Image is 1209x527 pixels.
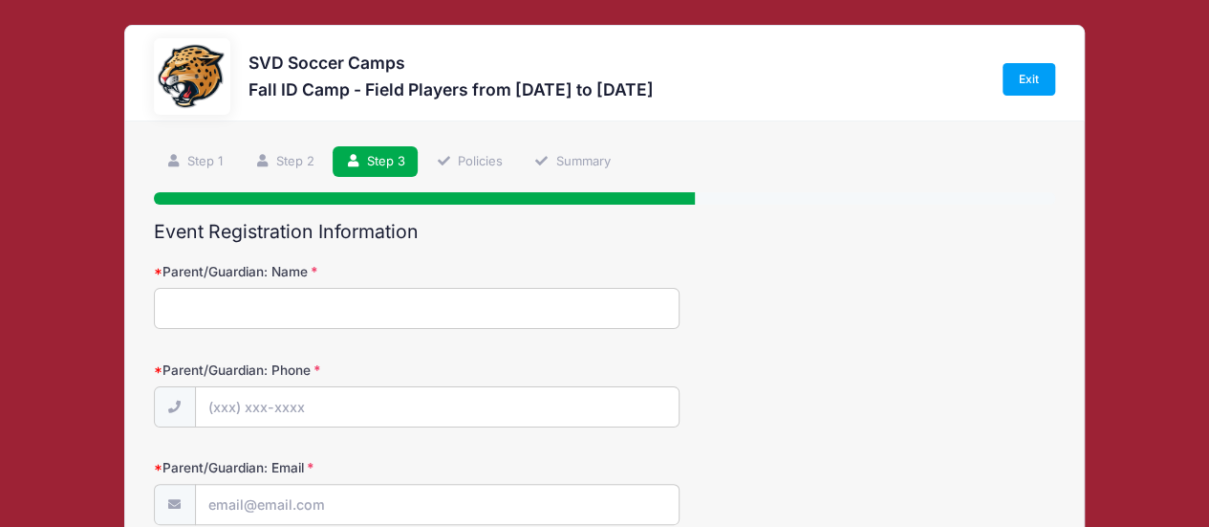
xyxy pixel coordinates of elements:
label: Parent/Guardian: Email [154,458,455,477]
h3: Fall ID Camp - Field Players from [DATE] to [DATE] [248,79,654,99]
label: Parent/Guardian: Name [154,262,455,281]
input: (xxx) xxx-xxxx [195,386,680,428]
h3: SVD Soccer Camps [248,53,654,73]
a: Exit [1003,63,1056,96]
h2: Event Registration Information [154,221,1056,243]
a: Policies [423,146,515,178]
a: Step 2 [242,146,327,178]
a: Step 1 [154,146,236,178]
a: Summary [522,146,623,178]
a: Step 3 [333,146,418,178]
input: email@email.com [195,484,680,525]
label: Parent/Guardian: Phone [154,361,455,380]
